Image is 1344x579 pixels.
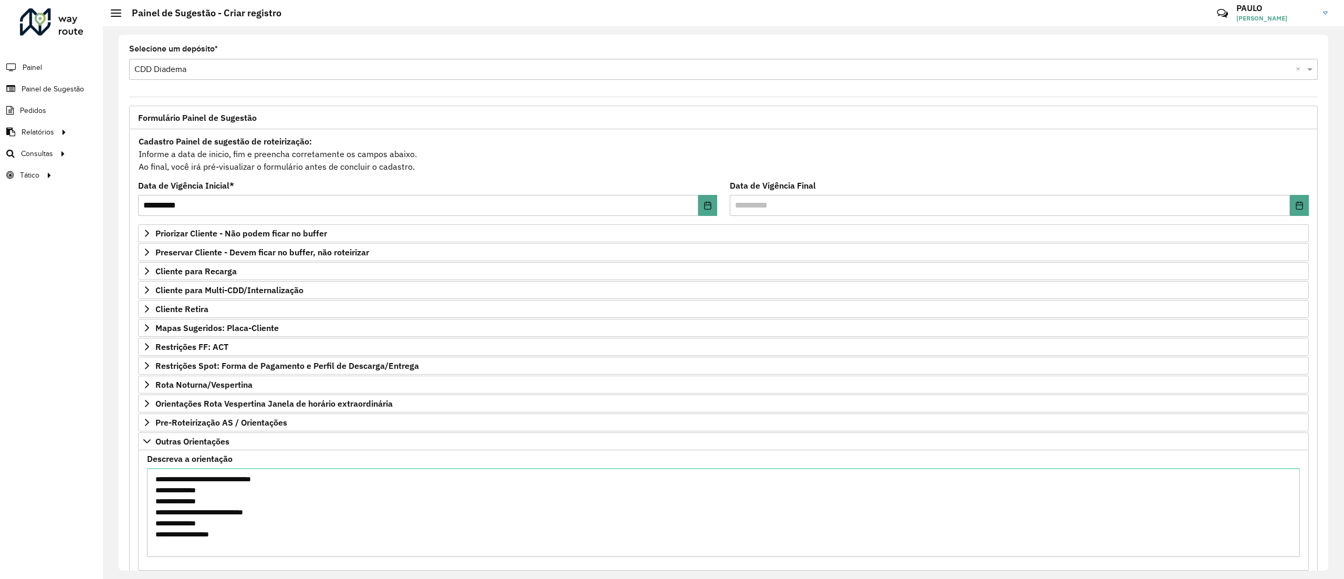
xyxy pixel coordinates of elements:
span: Cliente Retira [155,305,208,313]
span: Painel de Sugestão [22,84,84,95]
label: Data de Vigência Inicial [138,179,234,192]
span: Restrições FF: ACT [155,343,228,351]
a: Restrições Spot: Forma de Pagamento e Perfil de Descarga/Entrega [138,357,1309,375]
label: Selecione um depósito [129,43,218,55]
span: Rota Noturna/Vespertina [155,380,253,389]
button: Choose Date [1290,195,1309,216]
strong: Cadastro Painel de sugestão de roteirização: [139,136,312,147]
span: Outras Orientações [155,437,229,446]
a: Pre-Roteirização AS / Orientações [138,413,1309,431]
a: Restrições FF: ACT [138,338,1309,356]
a: Preservar Cliente - Devem ficar no buffer, não roteirizar [138,243,1309,261]
span: Cliente para Multi-CDD/Internalização [155,286,303,294]
h3: PAULO [1236,3,1315,13]
span: Tático [20,170,39,181]
span: Mapas Sugeridos: Placa-Cliente [155,324,279,332]
button: Choose Date [698,195,717,216]
a: Mapas Sugeridos: Placa-Cliente [138,319,1309,337]
a: Outras Orientações [138,432,1309,450]
span: Pedidos [20,105,46,116]
a: Cliente para Multi-CDD/Internalização [138,281,1309,299]
span: Consultas [21,148,53,159]
span: Clear all [1296,63,1305,76]
label: Descreva a orientação [147,452,233,465]
div: Informe a data de inicio, fim e preencha corretamente os campos abaixo. Ao final, você irá pré-vi... [138,135,1309,173]
span: Restrições Spot: Forma de Pagamento e Perfil de Descarga/Entrega [155,361,419,370]
label: Data de Vigência Final [730,179,816,192]
span: Formulário Painel de Sugestão [138,113,257,122]
span: Cliente para Recarga [155,267,237,275]
span: Pre-Roteirização AS / Orientações [155,418,287,427]
span: Preservar Cliente - Devem ficar no buffer, não roteirizar [155,248,369,256]
span: Orientações Rota Vespertina Janela de horário extraordinária [155,399,393,408]
a: Contato Rápido [1211,2,1234,25]
a: Cliente Retira [138,300,1309,318]
h2: Painel de Sugestão - Criar registro [121,7,281,19]
span: Relatórios [22,127,54,138]
span: Painel [23,62,42,73]
a: Cliente para Recarga [138,262,1309,280]
div: Outras Orientações [138,450,1309,571]
a: Rota Noturna/Vespertina [138,376,1309,394]
span: [PERSON_NAME] [1236,14,1315,23]
a: Priorizar Cliente - Não podem ficar no buffer [138,224,1309,242]
a: Orientações Rota Vespertina Janela de horário extraordinária [138,395,1309,412]
span: Priorizar Cliente - Não podem ficar no buffer [155,229,327,237]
